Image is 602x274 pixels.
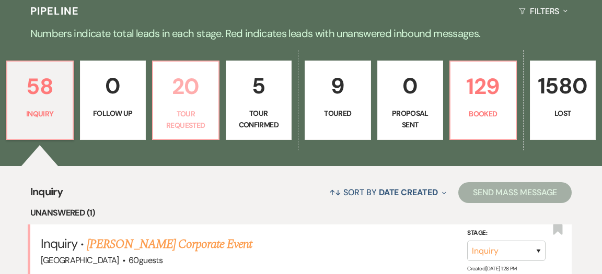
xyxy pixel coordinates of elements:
p: 9 [311,68,364,103]
h3: Pipeline [30,4,79,18]
span: Inquiry [41,235,77,252]
p: Tour Requested [159,108,212,132]
span: ↑↓ [329,187,342,198]
p: 58 [14,69,66,104]
p: Toured [311,108,364,119]
a: 5Tour Confirmed [226,61,292,140]
p: Tour Confirmed [233,108,285,131]
a: 0Proposal Sent [377,61,444,140]
a: 20Tour Requested [152,61,219,140]
button: Sort By Date Created [325,178,450,206]
p: 0 [384,68,437,103]
span: Date Created [379,187,438,198]
label: Stage: [467,228,546,239]
p: 129 [457,69,510,104]
p: Booked [457,108,510,120]
a: 58Inquiry [6,61,74,140]
a: 0Follow Up [80,61,146,140]
span: [GEOGRAPHIC_DATA] [41,255,119,266]
a: 9Toured [305,61,371,140]
li: Unanswered (1) [30,206,572,220]
a: 129Booked [449,61,517,140]
span: Inquiry [30,184,63,206]
p: 5 [233,68,285,103]
p: Inquiry [14,108,66,120]
p: Lost [537,108,589,119]
button: Send Mass Message [458,182,572,203]
a: 1580Lost [530,61,596,140]
span: 60 guests [129,255,163,266]
p: Follow Up [87,108,140,119]
p: 1580 [537,68,589,103]
p: 20 [159,69,212,104]
a: [PERSON_NAME] Corporate Event [87,235,252,254]
p: 0 [87,68,140,103]
span: Created: [DATE] 1:28 PM [467,265,516,272]
p: Proposal Sent [384,108,437,131]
